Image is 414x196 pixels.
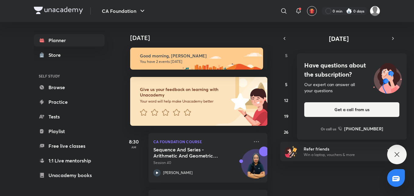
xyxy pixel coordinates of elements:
a: Practice [34,96,105,108]
abbr: October 12, 2025 [284,97,288,103]
a: Playlist [34,125,105,137]
p: Session 40 [153,160,249,165]
a: Company Logo [34,7,83,16]
abbr: Thursday [355,53,357,58]
abbr: October 19, 2025 [284,113,288,119]
div: Our expert can answer all your questions [304,82,399,94]
h5: Sequence And Series - Arithmetic And Geometric Progressions - IV [153,147,229,159]
p: Win a laptop, vouchers & more [304,152,379,158]
abbr: Tuesday [320,53,323,58]
p: You have 2 events [DATE] [140,59,258,64]
img: Avatar [241,152,271,182]
button: October 12, 2025 [281,95,291,105]
img: Company Logo [34,7,83,14]
p: AM [122,145,146,149]
div: Store [48,51,64,59]
span: [DATE] [329,34,349,43]
img: ttu_illustration_new.svg [368,61,407,94]
h5: 8:30 [122,138,146,145]
h6: [PHONE_NUMBER] [344,125,383,132]
button: October 19, 2025 [281,111,291,121]
h4: [DATE] [130,34,273,42]
p: Or call us [321,126,336,132]
img: referral [285,145,297,158]
h6: Refer friends [304,146,379,152]
img: feedback_image [210,77,267,126]
a: Store [34,49,105,61]
a: Tests [34,111,105,123]
a: Browse [34,81,105,93]
abbr: Saturday [390,53,392,58]
p: Your word will help make Unacademy better [140,99,229,104]
img: Tina kalita [370,6,380,16]
button: Get a call from us [304,102,399,117]
p: CA Foundation Course [153,138,249,145]
a: Unacademy books [34,169,105,181]
button: CA Foundation [98,5,150,17]
img: avatar [309,8,315,14]
a: Free live classes [34,140,105,152]
button: October 5, 2025 [281,79,291,89]
img: streak [346,8,352,14]
img: morning [130,48,263,70]
h6: Good morning, [PERSON_NAME] [140,53,258,59]
abbr: Wednesday [337,53,341,58]
h4: Have questions about the subscription? [304,61,399,79]
button: October 26, 2025 [281,127,291,137]
a: 1:1 Live mentorship [34,154,105,167]
a: [PHONE_NUMBER] [338,125,383,132]
abbr: October 26, 2025 [284,129,288,135]
h6: SELF STUDY [34,71,105,81]
a: Planner [34,34,105,46]
h6: Give us your feedback on learning with Unacademy [140,87,229,98]
abbr: Friday [373,53,375,58]
abbr: Monday [302,53,306,58]
abbr: October 5, 2025 [285,82,287,87]
abbr: Sunday [285,53,287,58]
button: [DATE] [289,34,389,43]
button: avatar [307,6,317,16]
p: [PERSON_NAME] [163,170,193,176]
